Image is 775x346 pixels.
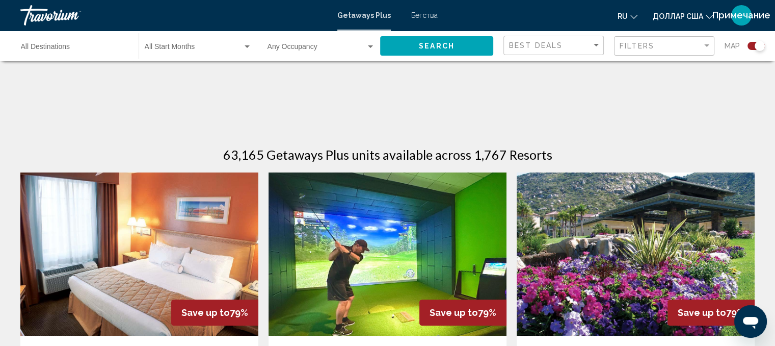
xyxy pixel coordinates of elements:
span: Map [725,39,740,53]
iframe: Кнопка запуска окна обмена сообщениями [734,305,767,338]
button: Изменить валюту [653,9,713,23]
button: Меню пользователя [728,5,755,26]
div: 79% [171,300,258,326]
button: Search [380,36,493,55]
font: ru [618,12,628,20]
span: Save up to [678,307,726,318]
span: Save up to [430,307,478,318]
div: 79% [419,300,506,326]
span: Save up to [181,307,230,318]
img: ii_vlw1.jpg [517,172,755,336]
img: ii_vtn1.jpg [269,172,506,336]
button: Filter [614,36,714,57]
span: Filters [620,42,654,50]
button: Изменить язык [618,9,637,23]
h1: 63,165 Getaways Plus units available across 1,767 Resorts [223,147,552,162]
span: Best Deals [509,41,563,50]
img: ii_vty1.jpg [20,172,258,336]
div: 79% [667,300,755,326]
a: Травориум [20,5,327,26]
a: Бегства [411,11,438,19]
a: Getaways Plus [337,11,391,19]
font: доллар США [653,12,703,20]
mat-select: Sort by [509,41,601,50]
font: Примечание [712,10,770,20]
span: Search [419,42,455,51]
